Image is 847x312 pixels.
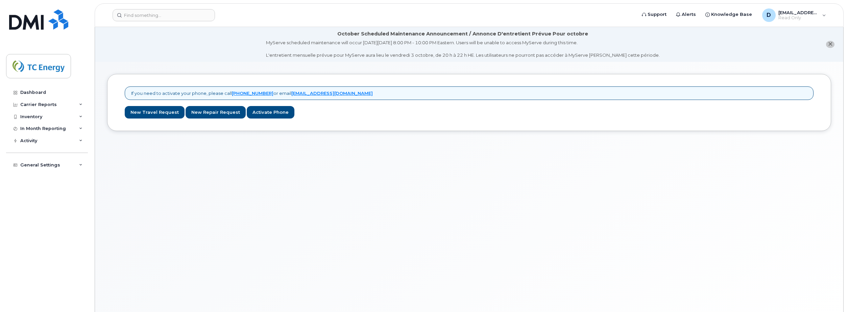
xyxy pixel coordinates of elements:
[131,90,373,97] p: If you need to activate your phone, please call or email
[186,106,246,119] a: New Repair Request
[337,30,588,37] div: October Scheduled Maintenance Announcement / Annonce D'entretient Prévue Pour octobre
[291,90,373,96] a: [EMAIL_ADDRESS][DOMAIN_NAME]
[125,106,185,119] a: New Travel Request
[266,40,660,58] div: MyServe scheduled maintenance will occur [DATE][DATE] 8:00 PM - 10:00 PM Eastern. Users will be u...
[247,106,294,119] a: Activate Phone
[826,41,834,48] button: close notification
[232,90,273,96] a: [PHONE_NUMBER]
